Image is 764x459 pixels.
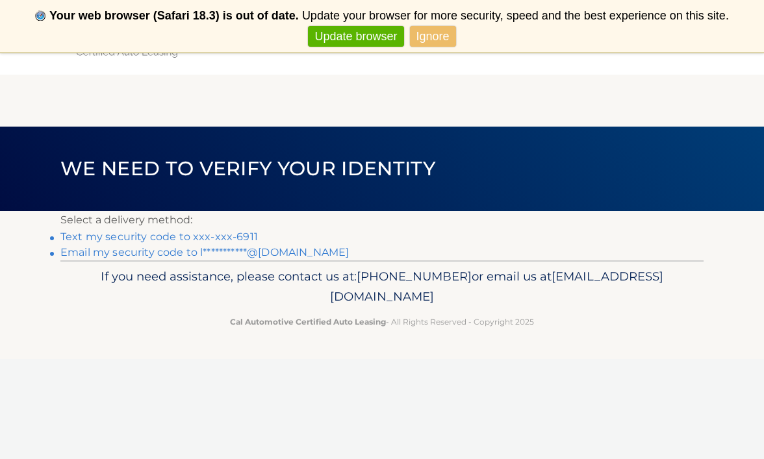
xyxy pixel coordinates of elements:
[69,315,695,329] p: - All Rights Reserved - Copyright 2025
[302,9,729,22] span: Update your browser for more security, speed and the best experience on this site.
[308,26,403,47] a: Update browser
[60,156,435,180] span: We need to verify your identity
[230,317,386,327] strong: Cal Automotive Certified Auto Leasing
[69,266,695,308] p: If you need assistance, please contact us at: or email us at
[49,9,299,22] b: Your web browser (Safari 18.3) is out of date.
[410,26,456,47] a: Ignore
[357,269,472,284] span: [PHONE_NUMBER]
[60,230,258,243] a: Text my security code to xxx-xxx-6911
[60,211,704,229] p: Select a delivery method:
